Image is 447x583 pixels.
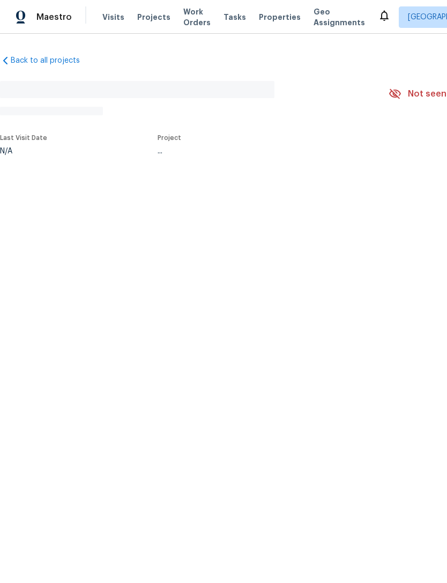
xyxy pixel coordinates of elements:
[314,6,365,28] span: Geo Assignments
[259,12,301,23] span: Properties
[223,13,246,21] span: Tasks
[137,12,170,23] span: Projects
[158,147,363,155] div: ...
[102,12,124,23] span: Visits
[158,135,181,141] span: Project
[183,6,211,28] span: Work Orders
[36,12,72,23] span: Maestro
